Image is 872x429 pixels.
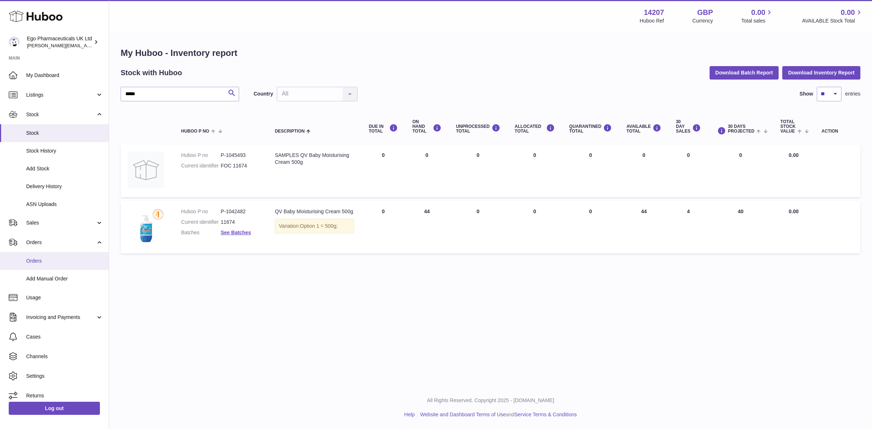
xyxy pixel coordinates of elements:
div: ALLOCATED Total [515,124,555,134]
strong: GBP [697,8,713,17]
td: 0 [362,145,405,197]
span: Usage [26,294,103,301]
p: All Rights Reserved. Copyright 2025 - [DOMAIN_NAME] [115,397,866,404]
span: Delivery History [26,183,103,190]
div: Huboo Ref [640,17,664,24]
span: 0.00 [789,209,799,214]
span: ASN Uploads [26,201,103,208]
a: Website and Dashboard Terms of Use [420,412,506,417]
td: 40 [708,201,773,254]
span: 0.00 [841,8,855,17]
span: 0 [589,152,592,158]
a: Log out [9,402,100,415]
td: 0 [449,201,508,254]
span: Total sales [741,17,774,24]
span: Add Stock [26,165,103,172]
dt: Huboo P no [181,208,221,215]
td: 0 [405,145,449,197]
a: Help [404,412,415,417]
button: Download Batch Report [710,66,779,79]
span: Channels [26,353,103,360]
div: SAMPLES QV Baby Moisturising Cream 500g [275,152,354,166]
span: Huboo P no [181,129,209,134]
span: Orders [26,258,103,264]
div: UNPROCESSED Total [456,124,500,134]
span: Orders [26,239,96,246]
span: Add Manual Order [26,275,103,282]
span: Returns [26,392,103,399]
span: Sales [26,219,96,226]
dt: Current identifier [181,162,221,169]
span: 0.00 [789,152,799,158]
dt: Current identifier [181,219,221,226]
h1: My Huboo - Inventory report [121,47,860,59]
div: 30 DAY SALES [676,120,701,134]
div: Variation: [275,219,354,234]
label: Country [254,90,273,97]
span: Listings [26,92,96,98]
span: AVAILABLE Stock Total [802,17,863,24]
td: 0 [449,145,508,197]
div: QUARANTINED Total [569,124,612,134]
img: product image [128,152,164,188]
a: See Batches [221,230,251,235]
span: entries [845,90,860,97]
dd: P-1042482 [221,208,260,215]
span: Cases [26,333,103,340]
td: 0 [619,145,669,197]
div: Action [821,129,853,134]
td: 0 [669,145,708,197]
img: jane.bates@egopharm.com [9,37,20,48]
span: My Dashboard [26,72,103,79]
span: Total stock value [780,120,796,134]
li: and [417,411,577,418]
span: 0.00 [751,8,766,17]
td: 44 [405,201,449,254]
a: Service Terms & Conditions [514,412,577,417]
div: AVAILABLE Total [626,124,661,134]
dd: FOC 11674 [221,162,260,169]
div: Currency [693,17,713,24]
span: 0 [589,209,592,214]
span: 30 DAYS PROJECTED [728,124,754,134]
dd: P-1045493 [221,152,260,159]
dt: Huboo P no [181,152,221,159]
span: Invoicing and Payments [26,314,96,321]
label: Show [800,90,813,97]
div: DUE IN TOTAL [369,124,398,134]
a: 0.00 AVAILABLE Stock Total [802,8,863,24]
a: 0.00 Total sales [741,8,774,24]
span: [PERSON_NAME][EMAIL_ADDRESS][PERSON_NAME][DOMAIN_NAME] [27,43,185,48]
span: Option 1 = 500g; [300,223,338,229]
span: Stock [26,111,96,118]
td: 44 [619,201,669,254]
td: 4 [669,201,708,254]
span: Stock [26,130,103,137]
td: 0 [362,201,405,254]
dt: Batches [181,229,221,236]
div: ON HAND Total [412,120,441,134]
button: Download Inventory Report [782,66,860,79]
div: Ego Pharmaceuticals UK Ltd [27,35,92,49]
div: QV Baby Moisturising Cream 500g [275,208,354,215]
span: Description [275,129,304,134]
span: Settings [26,373,103,380]
span: Stock History [26,147,103,154]
strong: 14207 [644,8,664,17]
td: 0 [508,201,562,254]
img: product image [128,208,164,244]
td: 0 [708,145,773,197]
td: 0 [508,145,562,197]
h2: Stock with Huboo [121,68,182,78]
dd: 11674 [221,219,260,226]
